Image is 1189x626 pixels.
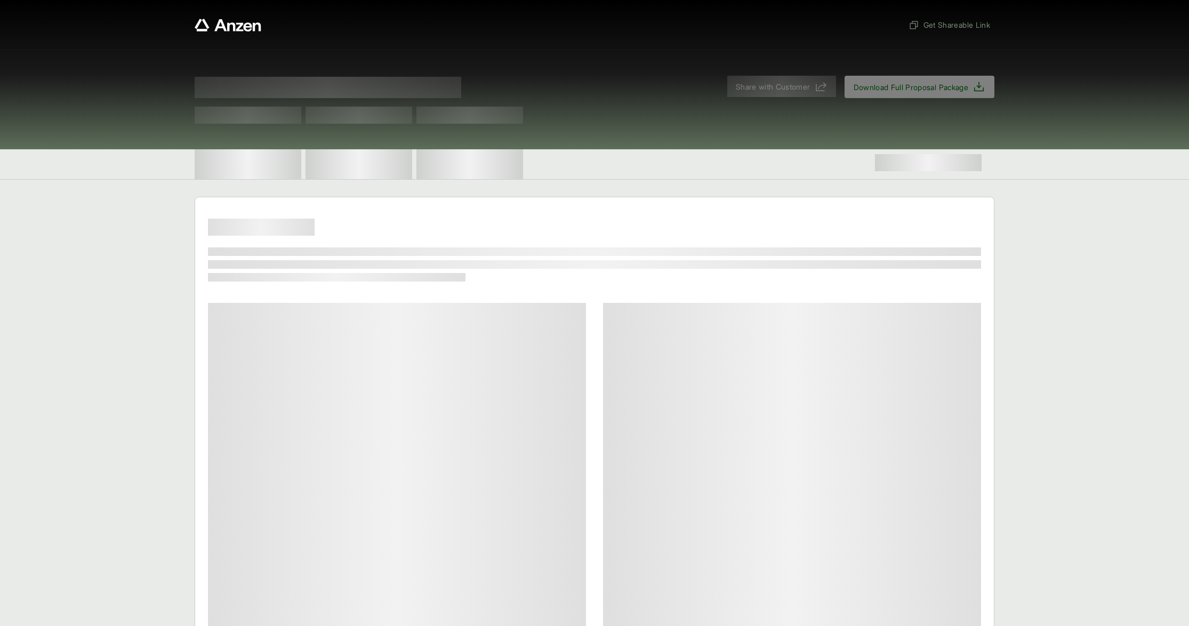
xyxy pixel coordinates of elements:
span: Test [306,107,412,124]
span: Get Shareable Link [909,19,990,30]
span: Test [416,107,523,124]
span: Share with Customer [736,81,810,92]
span: Proposal for [195,77,461,98]
a: Anzen website [195,19,261,31]
button: Get Shareable Link [904,15,994,35]
span: Test [195,107,301,124]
